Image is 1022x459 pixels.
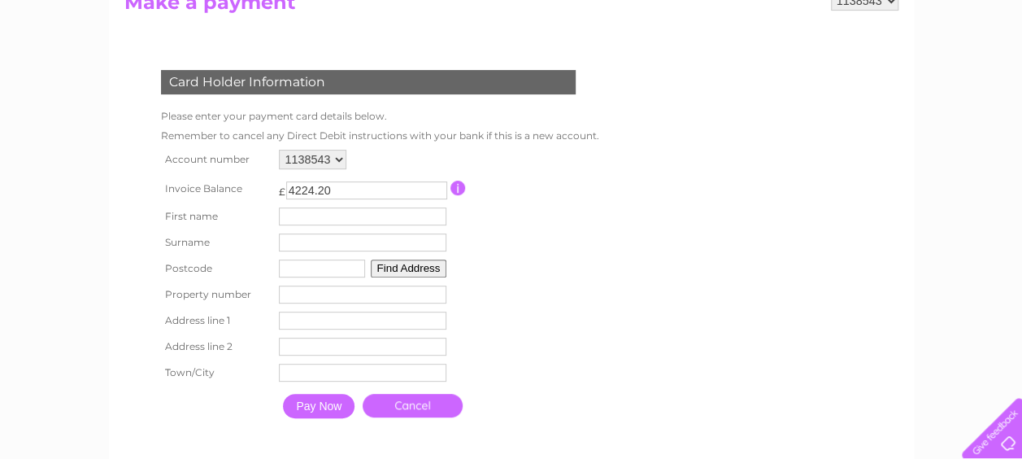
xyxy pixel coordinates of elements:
[36,42,119,92] img: logo.png
[157,308,276,334] th: Address line 1
[371,260,447,278] button: Find Address
[279,177,285,198] td: £
[157,107,603,126] td: Please enter your payment card details below.
[881,69,904,81] a: Blog
[736,69,767,81] a: Water
[157,334,276,360] th: Address line 2
[822,69,871,81] a: Telecoms
[128,9,896,79] div: Clear Business is a trading name of Verastar Limited (registered in [GEOGRAPHIC_DATA] No. 3667643...
[450,181,466,195] input: Information
[161,70,576,94] div: Card Holder Information
[968,69,1007,81] a: Log out
[157,256,276,282] th: Postcode
[715,8,828,28] a: 0333 014 3131
[283,394,354,418] input: Pay Now
[157,173,276,203] th: Invoice Balance
[363,394,463,417] a: Cancel
[776,69,812,81] a: Energy
[157,203,276,229] th: First name
[157,282,276,308] th: Property number
[157,146,276,173] th: Account number
[157,360,276,386] th: Town/City
[157,229,276,256] th: Surname
[157,126,603,146] td: Remember to cancel any Direct Debit instructions with your bank if this is a new account.
[914,69,954,81] a: Contact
